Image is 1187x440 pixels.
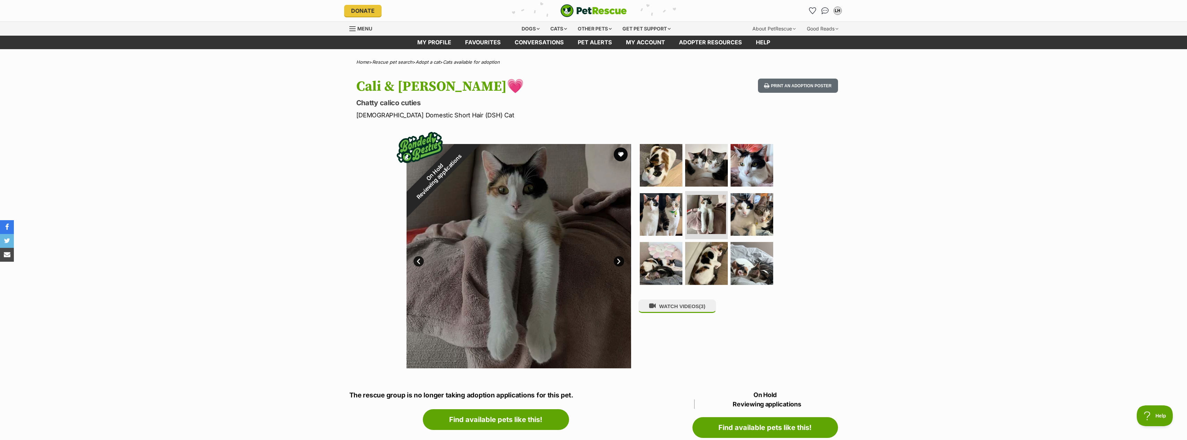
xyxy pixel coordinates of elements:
a: Cats available for adoption [443,59,500,65]
a: Prev [413,256,424,267]
div: Dogs [517,22,544,36]
div: Get pet support [618,22,675,36]
button: favourite [614,147,628,161]
p: On Hold [692,390,838,409]
div: About PetRescue [748,22,801,36]
div: Cats [546,22,572,36]
img: Photo of Cali & Penny💗 [731,144,773,187]
h1: Cali & [PERSON_NAME]💗 [356,79,649,95]
img: Photo of Cali & Penny💗 [685,242,728,285]
a: Next [614,256,624,267]
span: (3) [699,303,705,309]
a: My profile [410,36,458,49]
div: LH [834,7,841,14]
a: Menu [349,22,377,34]
a: Help [749,36,777,49]
p: [DEMOGRAPHIC_DATA] Domestic Short Hair (DSH) Cat [356,110,649,120]
img: Photo of Cali & Penny💗 [640,144,682,187]
div: Good Reads [802,22,843,36]
iframe: Help Scout Beacon - Open [1137,405,1173,426]
button: Print an adoption poster [758,79,838,93]
a: PetRescue [560,4,627,17]
a: Donate [344,5,382,17]
button: My account [832,5,843,16]
a: Find available pets like this! [692,417,838,438]
img: Photo of Cali & Penny💗 [731,193,773,236]
a: Find available pets like this! [423,409,569,430]
p: The rescue group is no longer taking adoption applications for this pet. [349,390,643,401]
span: Menu [357,26,372,32]
a: Conversations [820,5,831,16]
button: WATCH VIDEOS(3) [638,299,716,313]
img: chat-41dd97257d64d25036548639549fe6c8038ab92f7586957e7f3b1b290dea8141.svg [821,7,829,14]
img: logo-cat-932fe2b9b8326f06289b0f2fb663e598f794de774fb13d1741a6617ecf9a85b4.svg [560,4,627,17]
div: > > > [339,60,848,65]
ul: Account quick links [807,5,843,16]
a: Favourites [807,5,818,16]
span: Reviewing applications [694,399,838,409]
a: Adopt a cat [416,59,440,65]
a: Rescue pet search [372,59,412,65]
img: Photo of Cali & Penny💗 [640,242,682,285]
a: Adopter resources [672,36,749,49]
img: bonded besties [392,120,447,175]
img: Photo of Cali & Penny💗 [731,242,773,285]
a: My account [619,36,672,49]
img: Photo of Cali & Penny💗 [687,195,726,234]
a: Home [356,59,369,65]
a: conversations [508,36,571,49]
span: Reviewing applications [415,153,463,200]
img: Photo of Cali & Penny💗 [685,144,728,187]
div: Other pets [573,22,617,36]
a: Favourites [458,36,508,49]
img: Photo of Cali & Penny💗 [640,193,682,236]
a: Pet alerts [571,36,619,49]
p: Chatty calico cuties [356,98,649,108]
